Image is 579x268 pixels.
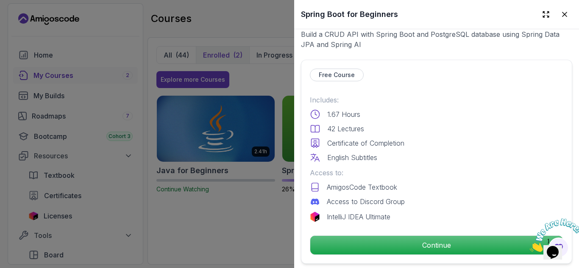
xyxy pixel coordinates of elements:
button: Expand drawer [538,7,554,22]
p: AmigosCode Textbook [327,182,397,192]
p: Continue [310,236,563,254]
p: Certificate of Completion [327,138,404,148]
iframe: chat widget [526,215,579,255]
h2: Spring Boot for Beginners [301,8,398,20]
img: Chat attention grabber [3,3,56,37]
p: English Subtitles [327,152,377,163]
p: 42 Lectures [327,124,364,134]
p: Free Course [319,71,355,79]
p: Includes: [310,95,563,105]
span: 1 [3,3,7,11]
p: 1.67 Hours [327,109,360,119]
img: jetbrains logo [310,212,320,222]
button: Continue [310,235,563,255]
p: Access to: [310,168,563,178]
p: IntelliJ IDEA Ultimate [327,212,390,222]
p: Access to Discord Group [327,196,405,207]
p: Build a CRUD API with Spring Boot and PostgreSQL database using Spring Data JPA and Spring AI [301,29,572,50]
